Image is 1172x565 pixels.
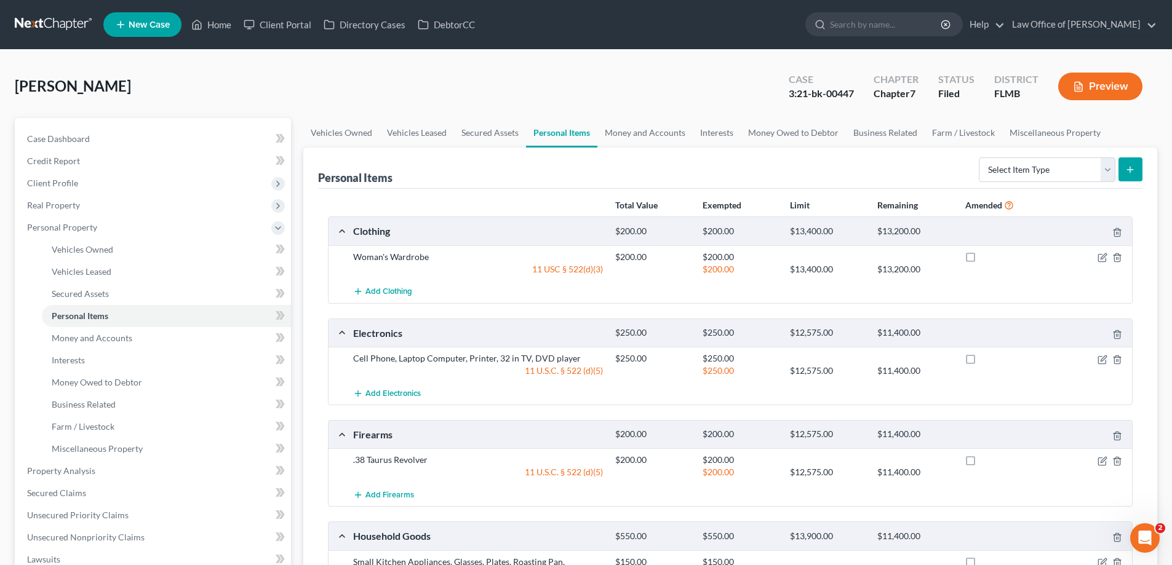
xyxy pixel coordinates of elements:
strong: Amended [965,200,1002,210]
a: Help [963,14,1005,36]
span: Lawsuits [27,554,60,564]
div: Household Goods [347,529,609,542]
a: Farm / Livestock [925,118,1002,148]
a: Money Owed to Debtor [42,371,291,393]
div: $11,400.00 [871,429,959,440]
span: Add Firearms [365,490,414,500]
a: Money and Accounts [42,327,291,349]
div: .38 Taurus Revolver [347,454,609,466]
div: Electronics [347,326,609,339]
div: Woman's Wardrobe [347,251,609,263]
a: Money Owed to Debtor [741,118,846,148]
div: $550.00 [696,531,784,542]
span: Vehicles Leased [52,266,111,277]
span: Client Profile [27,178,78,188]
div: $11,400.00 [871,466,959,478]
a: Law Office of [PERSON_NAME] [1006,14,1157,36]
a: Home [185,14,237,36]
span: Interests [52,355,85,365]
a: Miscellaneous Property [42,438,291,460]
div: Filed [938,87,975,101]
a: Vehicles Leased [380,118,454,148]
div: $250.00 [696,352,784,365]
span: 7 [910,87,915,99]
button: Add Firearms [353,483,414,506]
div: $250.00 [696,365,784,377]
a: Case Dashboard [17,128,291,150]
div: $13,200.00 [871,226,959,237]
span: [PERSON_NAME] [15,77,131,95]
span: New Case [129,20,170,30]
span: Unsecured Nonpriority Claims [27,532,145,542]
span: Secured Claims [27,488,86,498]
span: Money Owed to Debtor [52,377,142,387]
strong: Exempted [703,200,741,210]
button: Add Clothing [353,280,412,303]
div: FLMB [994,87,1038,101]
a: DebtorCC [412,14,481,36]
div: $12,575.00 [784,466,871,478]
div: Firearms [347,428,609,441]
a: Personal Items [526,118,597,148]
div: $200.00 [696,251,784,263]
a: Personal Items [42,305,291,327]
div: $200.00 [609,429,696,440]
span: Add Electronics [365,389,421,398]
div: Chapter [874,73,919,87]
a: Credit Report [17,150,291,172]
a: Vehicles Owned [42,239,291,261]
div: Cell Phone, Laptop Computer, Printer, 32 in TV, DVD player [347,352,609,365]
div: Clothing [347,224,609,237]
a: Unsecured Nonpriority Claims [17,526,291,548]
div: $12,575.00 [784,429,871,440]
input: Search by name... [830,13,943,36]
a: Miscellaneous Property [1002,118,1108,148]
span: Money and Accounts [52,333,132,343]
div: Personal Items [318,170,393,185]
div: 11 U.S.C. § 522 (d)(5) [347,466,609,478]
a: Property Analysis [17,460,291,482]
a: Interests [693,118,741,148]
div: $200.00 [696,466,784,478]
div: 11 USC § 522(d)(3) [347,263,609,275]
span: Case Dashboard [27,133,90,144]
div: $11,400.00 [871,365,959,377]
div: $200.00 [696,429,784,440]
span: Unsecured Priority Claims [27,510,129,520]
a: Directory Cases [317,14,412,36]
div: $12,575.00 [784,327,871,339]
div: $13,200.00 [871,263,959,275]
div: $11,400.00 [871,327,959,339]
span: Personal Property [27,222,97,232]
div: $250.00 [609,327,696,339]
span: 2 [1155,523,1165,533]
div: Chapter [874,87,919,101]
div: $250.00 [609,352,696,365]
strong: Remaining [877,200,918,210]
div: District [994,73,1038,87]
a: Unsecured Priority Claims [17,504,291,526]
div: $200.00 [696,263,784,275]
span: Secured Assets [52,288,109,299]
div: $11,400.00 [871,531,959,542]
strong: Limit [790,200,810,210]
div: 3:21-bk-00447 [789,87,854,101]
div: 11 U.S.C. § 522 (d)(5) [347,365,609,377]
div: $13,900.00 [784,531,871,542]
div: $200.00 [696,226,784,237]
a: Secured Assets [454,118,526,148]
a: Farm / Livestock [42,416,291,438]
span: Add Clothing [365,287,412,297]
a: Client Portal [237,14,317,36]
a: Business Related [846,118,925,148]
a: Vehicles Leased [42,261,291,283]
button: Add Electronics [353,382,421,405]
a: Business Related [42,393,291,416]
iframe: Intercom live chat [1130,523,1160,553]
strong: Total Value [615,200,658,210]
a: Money and Accounts [597,118,693,148]
div: $200.00 [609,226,696,237]
div: Status [938,73,975,87]
div: $13,400.00 [784,226,871,237]
button: Preview [1058,73,1142,100]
